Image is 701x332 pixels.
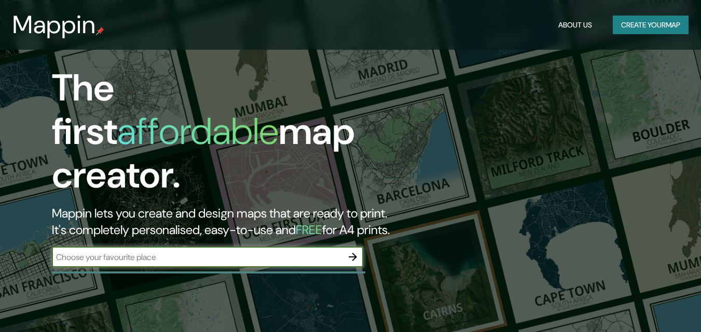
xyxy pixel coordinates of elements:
h1: affordable [117,107,279,155]
iframe: Help widget launcher [609,292,690,321]
h2: Mappin lets you create and design maps that are ready to print. It's completely personalised, eas... [52,205,403,238]
h3: Mappin [12,10,96,39]
input: Choose your favourite place [52,251,342,263]
h5: FREE [296,222,322,238]
img: mappin-pin [96,27,104,35]
h1: The first map creator. [52,66,403,205]
button: About Us [554,16,596,35]
button: Create yourmap [613,16,689,35]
